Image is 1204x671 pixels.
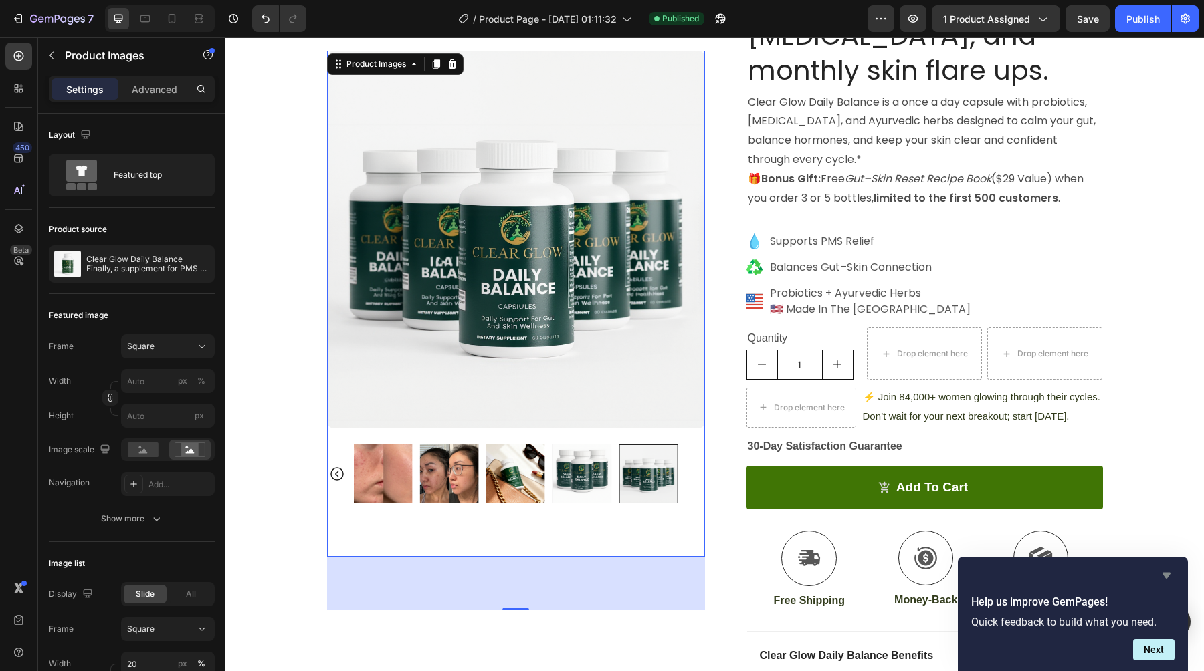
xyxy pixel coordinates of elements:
strong: Clear Glow Daily Balance Benefits [534,612,708,624]
img: product feature img [54,251,81,277]
span: Save [1077,13,1099,25]
p: Clear Glow Daily Balance is a once a day capsule with probiotics, [MEDICAL_DATA], and Ayurvedic h... [522,55,876,132]
div: Help us improve GemPages! [971,567,1175,660]
p: Easy Returns [781,556,849,570]
strong: Bonus Gift: [536,134,595,149]
p: 🎁 Free ($29 Value) when you order 3 or 5 bottles, . [522,132,876,171]
p: Balances Gut–Skin Connection [544,222,745,238]
span: / [473,12,476,26]
div: Image scale [49,441,113,459]
p: Probiotics + Ayurvedic Herbs [544,248,745,264]
p: Supports PMS Relief [544,196,745,212]
div: Navigation [49,477,90,489]
i: Gut–Skin Reset Recipe Book [619,134,766,149]
p: 🇺🇸 Made In The [GEOGRAPHIC_DATA] [544,264,745,280]
button: Save [1066,5,1110,32]
div: Add to cart [671,442,742,458]
label: Frame [49,340,74,352]
span: ⚡ Join 84,000+ women glowing through their cycles. Don’t wait for your next breakout; start [DATE]. [637,354,875,384]
button: % [175,373,191,389]
div: Drop element here [792,311,863,321]
input: quantity [552,313,597,342]
p: Money-Back [669,556,732,570]
p: Advanced [132,82,177,96]
p: 7 [88,11,94,27]
p: Clear Glow Daily Balance Finally, a supplement for PMS breakouts, [MEDICAL_DATA], and monthly ski... [86,255,209,273]
div: px [178,375,187,387]
div: Show more [101,512,163,525]
label: Width [49,658,71,670]
strong: 30-Day Satisfaction Guarantee [522,403,677,414]
div: % [197,658,205,670]
button: Square [121,617,215,641]
label: Width [49,375,71,387]
label: Height [49,410,74,422]
div: px [178,658,187,670]
div: Layout [49,126,94,144]
div: Featured image [49,309,108,321]
div: Publish [1126,12,1160,26]
span: Product Page - [DATE] 01:11:32 [479,12,617,26]
span: Slide [136,588,155,600]
div: Undo/Redo [252,5,306,32]
p: Quick feedback to build what you need. [971,616,1175,628]
strong: limited to the first 500 customers [648,153,833,168]
span: 1 product assigned [943,12,1030,26]
div: Image list [49,557,85,569]
span: Published [662,13,699,25]
label: Frame [49,623,74,635]
div: % [197,375,205,387]
button: Hide survey [1159,567,1175,583]
span: px [195,410,204,420]
iframe: Design area [225,37,1204,671]
button: Show more [49,507,215,531]
input: px [121,404,215,428]
button: increment [597,313,627,342]
h2: Help us improve GemPages! [971,594,1175,610]
button: Add to cart [521,428,878,472]
span: Square [127,623,155,635]
button: Publish [1115,5,1171,32]
span: Square [127,340,155,352]
button: Square [121,334,215,358]
div: Quantity [521,290,636,312]
button: 1 product assigned [932,5,1060,32]
div: 450 [13,142,32,153]
div: Product source [49,223,107,235]
p: Free Shipping [548,557,619,571]
p: Settings [66,82,104,96]
div: Beta [10,245,32,255]
div: Drop element here [672,311,742,321]
div: Featured top [114,160,195,190]
input: px% [121,369,215,393]
button: 7 [5,5,100,32]
div: Drop element here [548,365,619,376]
span: All [186,588,196,600]
p: Product Images [65,47,179,63]
div: Add... [148,479,211,491]
button: px [193,373,209,389]
div: Display [49,585,96,603]
button: Next question [1133,639,1175,660]
button: decrement [522,313,552,342]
